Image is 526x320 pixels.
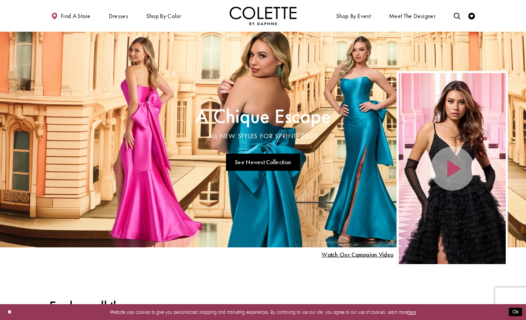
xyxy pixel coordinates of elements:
[408,309,416,315] a: here
[144,7,183,25] span: Shop by color
[109,13,128,19] span: Dresses
[226,154,300,171] a: See Newest Collection A Chique Escape All New Styles For Spring 2025
[334,7,372,25] span: Shop By Event
[509,308,522,316] button: Submit Dialog
[452,7,462,25] a: Toggle search
[399,73,506,265] div: Video Player
[389,13,436,19] span: Meet the designer
[230,7,296,25] img: Colette by Daphne
[61,13,91,19] span: Find a store
[193,151,333,173] ul: Slider Links
[322,251,393,257] span: Play Slide #15 Video
[48,308,478,316] p: Website uses cookies to give you personalized shopping and marketing experiences. By continuing t...
[467,7,477,25] a: Check Wishlist
[49,7,92,25] a: Find a store
[230,7,296,25] a: Visit Home Page
[387,7,437,25] a: Meet the designer
[336,13,371,19] span: Shop By Event
[146,13,182,19] span: Shop by color
[4,306,15,318] button: Close Dialog
[107,7,130,25] span: Dresses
